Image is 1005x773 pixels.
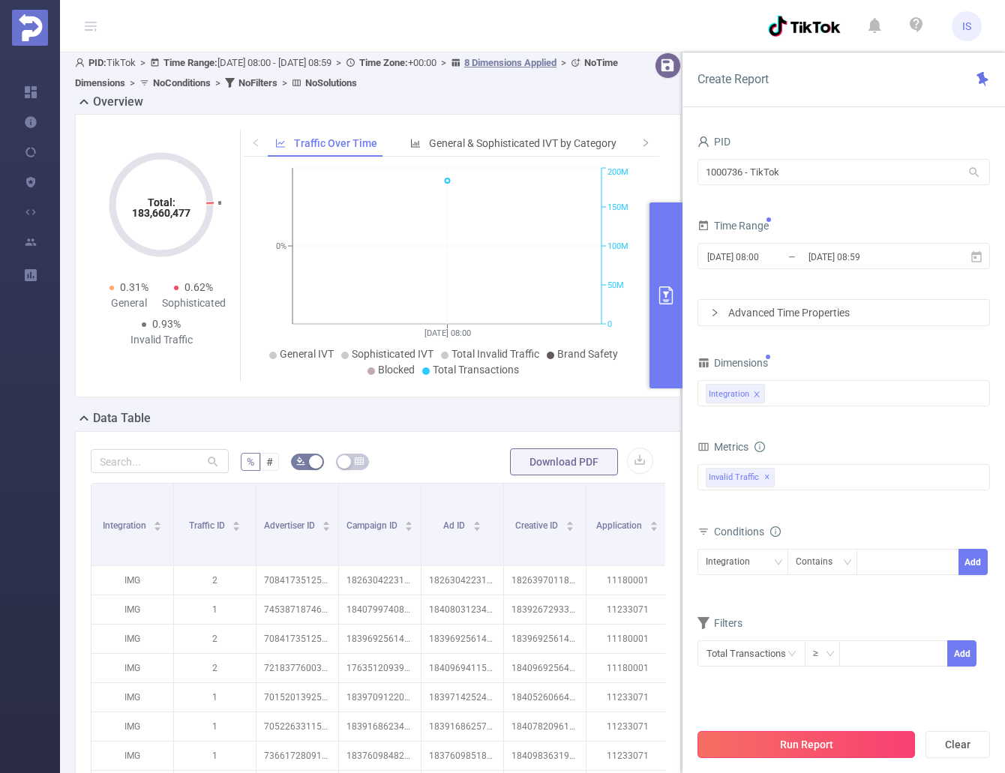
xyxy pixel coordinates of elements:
[697,731,915,758] button: Run Report
[322,519,331,523] i: icon: caret-up
[556,57,571,68] span: >
[91,595,173,624] p: IMG
[958,549,988,575] button: Add
[433,364,519,376] span: Total Transactions
[774,558,783,568] i: icon: down
[697,136,709,148] i: icon: user
[421,595,503,624] p: 1840803123426225
[280,348,334,360] span: General IVT
[649,519,658,523] i: icon: caret-up
[697,357,768,369] span: Dimensions
[698,300,989,325] div: icon: rightAdvanced Time Properties
[174,595,256,624] p: 1
[429,137,616,149] span: General & Sophisticated IVT by Category
[91,654,173,682] p: IMG
[97,295,161,311] div: General
[565,525,574,529] i: icon: caret-down
[247,456,254,468] span: %
[510,448,618,475] button: Download PDF
[504,742,586,770] p: 1840983631981809
[339,683,421,712] p: 1839709122017297
[504,712,586,741] p: 1840782096104514
[421,625,503,653] p: 1839692561444177
[586,566,668,595] p: 11180001
[322,525,331,529] i: icon: caret-down
[232,525,241,529] i: icon: caret-down
[91,712,173,741] p: IMG
[232,519,241,528] div: Sort
[706,468,775,487] span: Invalid Traffic
[339,712,421,741] p: 1839168623436834
[565,519,574,528] div: Sort
[565,519,574,523] i: icon: caret-up
[12,10,48,46] img: Protected Media
[405,519,413,523] i: icon: caret-up
[607,280,624,290] tspan: 50M
[697,72,769,86] span: Create Report
[586,654,668,682] p: 11180001
[174,566,256,595] p: 2
[294,137,377,149] span: Traffic Over Time
[709,385,749,404] div: Integration
[925,731,990,758] button: Clear
[120,281,148,293] span: 0.31%
[264,520,317,531] span: Advertiser ID
[697,441,748,453] span: Metrics
[596,520,644,531] span: Application
[504,625,586,653] p: 1839692561456161
[504,566,586,595] p: 1826397011874898
[472,519,481,528] div: Sort
[256,595,338,624] p: 7453871874695790609
[472,525,481,529] i: icon: caret-down
[256,654,338,682] p: 7218377600304037890
[129,332,193,348] div: Invalid Traffic
[451,348,539,360] span: Total Invalid Traffic
[305,77,357,88] b: No Solutions
[88,57,106,68] b: PID:
[91,683,173,712] p: IMG
[296,457,305,466] i: icon: bg-colors
[331,57,346,68] span: >
[256,742,338,770] p: 7366172809145548816
[753,391,760,400] i: icon: close
[153,519,162,528] div: Sort
[154,519,162,523] i: icon: caret-up
[706,384,765,403] li: Integration
[424,328,471,338] tspan: [DATE] 08:00
[359,57,408,68] b: Time Zone:
[152,318,181,330] span: 0.93%
[641,138,650,147] i: icon: right
[153,77,211,88] b: No Conditions
[256,566,338,595] p: 7084173512553807873
[586,742,668,770] p: 11233071
[813,641,829,666] div: ≥
[91,449,229,473] input: Search...
[75,57,618,88] span: TikTok [DATE] 08:00 - [DATE] 08:59 +00:00
[339,595,421,624] p: 1840799740814338
[586,683,668,712] p: 11233071
[421,654,503,682] p: 1840969411524817
[706,550,760,574] div: Integration
[91,742,173,770] p: IMG
[607,202,628,212] tspan: 150M
[75,58,88,67] i: icon: user
[421,712,503,741] p: 1839168625720465
[404,519,413,528] div: Sort
[710,308,719,317] i: icon: right
[557,348,618,360] span: Brand Safety
[504,683,586,712] p: 1840526066412625
[238,77,277,88] b: No Filters
[252,138,261,147] i: icon: left
[339,566,421,595] p: 1826304223136770
[586,625,668,653] p: 11180001
[276,241,286,251] tspan: 0%
[266,456,273,468] span: #
[764,469,770,487] span: ✕
[275,138,286,148] i: icon: line-chart
[174,654,256,682] p: 2
[322,519,331,528] div: Sort
[355,457,364,466] i: icon: table
[706,247,827,267] input: Start date
[339,625,421,653] p: 1839692561444161
[947,640,976,667] button: Add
